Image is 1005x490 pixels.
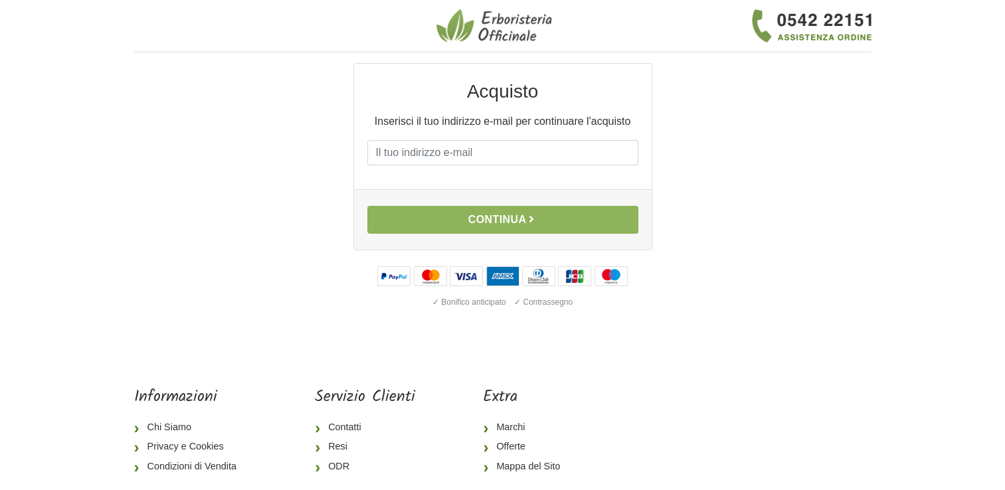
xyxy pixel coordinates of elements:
iframe: fb:page Facebook Social Plugin [638,388,871,434]
a: Chi Siamo [134,418,247,438]
a: Offerte [483,437,571,457]
input: Il tuo indirizzo e-mail [367,140,638,165]
h5: Extra [483,388,571,407]
h2: Acquisto [367,80,638,103]
div: ✓ Contrassegno [511,293,575,311]
a: Mappa del Sito [483,457,571,477]
h5: Servizio Clienti [315,388,415,407]
a: Marchi [483,418,571,438]
a: Condizioni di Vendita [134,457,247,477]
a: Privacy e Cookies [134,437,247,457]
a: Contatti [315,418,415,438]
img: Erboristeria Officinale [436,8,556,44]
button: Continua [367,206,638,234]
a: Resi [315,437,415,457]
div: ✓ Bonifico anticipato [430,293,509,311]
p: Inserisci il tuo indirizzo e-mail per continuare l'acquisto [367,114,638,129]
a: ODR [315,457,415,477]
h5: Informazioni [134,388,247,407]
